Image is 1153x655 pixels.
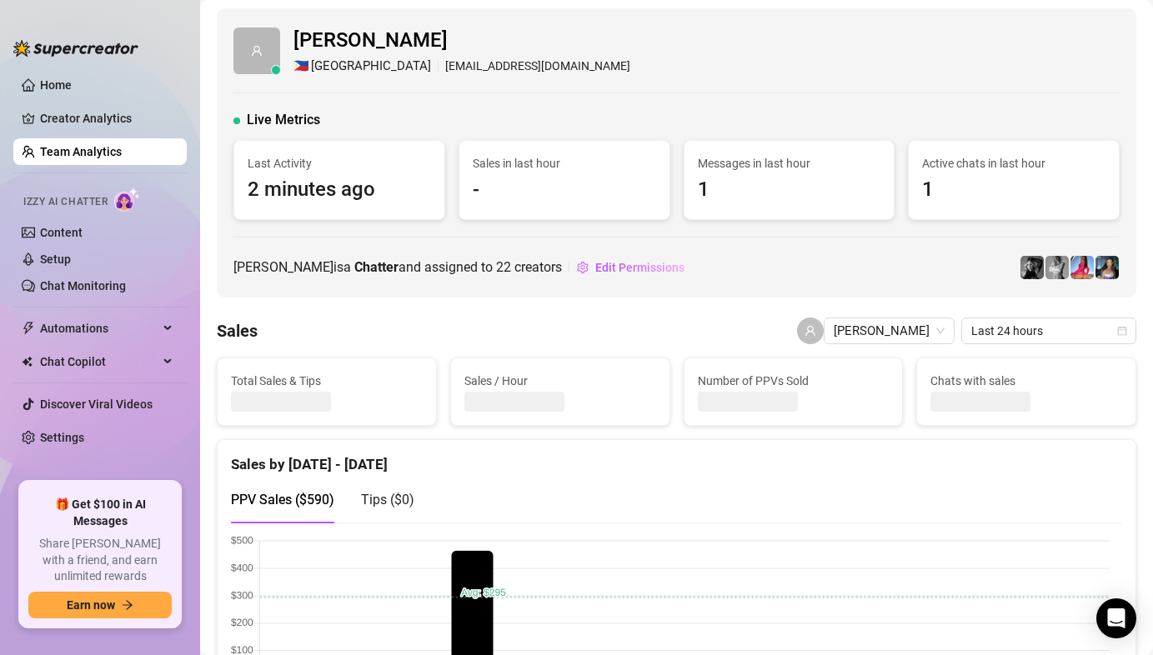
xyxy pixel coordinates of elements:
[40,105,173,132] a: Creator Analytics
[293,57,309,77] span: 🇵🇭
[40,397,153,411] a: Discover Viral Videos
[22,322,35,335] span: thunderbolt
[251,45,263,57] span: user
[114,187,140,212] img: AI Chatter
[311,57,431,77] span: [GEOGRAPHIC_DATA]
[805,325,816,337] span: user
[40,145,122,158] a: Team Analytics
[23,194,108,210] span: Izzy AI Chatter
[40,348,158,375] span: Chat Copilot
[28,536,172,585] span: Share [PERSON_NAME] with a friend, and earn unlimited rewards
[122,599,133,611] span: arrow-right
[40,431,84,444] a: Settings
[834,318,945,343] span: Rosemary
[22,356,33,367] img: Chat Copilot
[1070,256,1094,279] img: Maddie (VIP)
[231,492,334,507] span: PPV Sales ( $590 )
[464,372,656,390] span: Sales / Hour
[248,174,431,206] span: 2 minutes ago
[40,315,158,342] span: Automations
[1096,598,1136,638] div: Open Intercom Messenger
[698,174,881,206] span: 1
[28,592,172,618] button: Earn nowarrow-right
[496,259,511,275] span: 22
[67,598,115,612] span: Earn now
[1117,326,1127,336] span: calendar
[40,252,71,266] a: Setup
[28,497,172,529] span: 🎁 Get $100 in AI Messages
[577,262,589,273] span: setting
[293,25,630,57] span: [PERSON_NAME]
[40,78,72,92] a: Home
[595,261,684,274] span: Edit Permissions
[576,254,685,281] button: Edit Permissions
[1095,256,1119,279] img: Maddie (Free)
[13,40,138,57] img: logo-BBDzfeDw.svg
[354,259,399,275] b: Chatter
[40,279,126,292] a: Chat Monitoring
[473,174,656,206] span: -
[217,319,258,342] h4: Sales
[698,372,890,390] span: Number of PPVs Sold
[231,372,423,390] span: Total Sales & Tips
[922,174,1105,206] span: 1
[248,154,431,172] span: Last Activity
[1020,256,1044,279] img: Kennedy (VIP)
[361,492,414,507] span: Tips ( $0 )
[1045,256,1069,279] img: Kennedy (Free)
[922,154,1105,172] span: Active chats in last hour
[231,440,1122,476] div: Sales by [DATE] - [DATE]
[930,372,1122,390] span: Chats with sales
[247,110,320,130] span: Live Metrics
[473,154,656,172] span: Sales in last hour
[40,226,83,239] a: Content
[971,318,1126,343] span: Last 24 hours
[233,257,562,277] span: [PERSON_NAME] is a and assigned to creators
[293,57,630,77] div: [EMAIL_ADDRESS][DOMAIN_NAME]
[698,154,881,172] span: Messages in last hour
